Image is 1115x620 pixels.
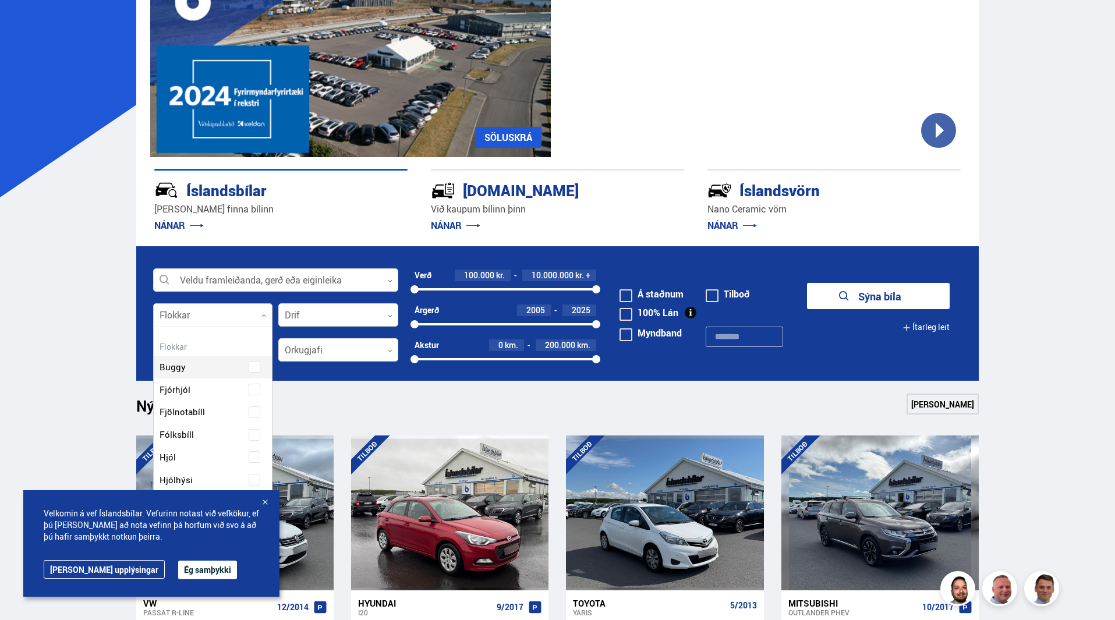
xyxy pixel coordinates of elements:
span: Fjölnotabíll [160,403,205,420]
div: Íslandsvörn [707,179,919,200]
label: Myndband [620,328,682,338]
span: kr. [496,271,505,280]
a: [PERSON_NAME] [907,394,979,414]
span: 200.000 [545,339,575,350]
span: Fólksbíll [160,426,194,443]
div: Toyota [573,598,725,608]
img: JRvxyua_JYH6wB4c.svg [154,178,179,203]
span: 10/2017 [922,603,954,612]
div: i20 [358,608,492,617]
button: Open LiveChat chat widget [9,5,44,40]
label: Tilboð [706,289,750,299]
div: Akstur [415,341,439,350]
a: NÁNAR [707,219,757,232]
div: Yaris [573,608,725,617]
span: Hjól [160,449,176,466]
div: Mitsubishi [788,598,918,608]
div: VW [143,598,272,608]
span: 0 [498,339,503,350]
img: nhp88E3Fdnt1Opn2.png [942,573,977,608]
span: 2005 [526,304,545,316]
span: km. [577,341,590,350]
p: Við kaupum bílinn þinn [431,203,684,216]
span: 100.000 [464,270,494,281]
img: -Svtn6bYgwAsiwNX.svg [707,178,732,203]
div: Passat R-LINE [143,608,272,617]
span: 5/2013 [730,601,757,610]
img: tr5P-W3DuiFaO7aO.svg [431,178,455,203]
span: Hjólhýsi [160,472,193,488]
div: [DOMAIN_NAME] [431,179,643,200]
div: Árgerð [415,306,439,315]
span: 9/2017 [497,603,523,612]
img: FbJEzSuNWCJXmdc-.webp [1026,573,1061,608]
span: km. [505,341,518,350]
span: + [586,271,590,280]
a: NÁNAR [154,219,204,232]
div: Outlander PHEV [788,608,918,617]
label: Á staðnum [620,289,684,299]
p: [PERSON_NAME] finna bílinn [154,203,408,216]
span: 10.000.000 [532,270,574,281]
a: NÁNAR [431,219,480,232]
label: 100% Lán [620,308,678,317]
div: Verð [415,271,431,280]
span: 12/2014 [277,603,309,612]
p: Nano Ceramic vörn [707,203,961,216]
div: Íslandsbílar [154,179,366,200]
a: [PERSON_NAME] upplýsingar [44,560,165,579]
span: Buggy [160,359,186,375]
span: Fjórhjól [160,381,190,398]
img: siFngHWaQ9KaOqBr.png [984,573,1019,608]
div: Hyundai [358,598,492,608]
button: Ég samþykki [178,561,237,579]
button: Ítarleg leit [902,314,950,341]
a: SÖLUSKRÁ [475,127,541,148]
span: Velkomin á vef Íslandsbílar. Vefurinn notast við vefkökur, ef þú [PERSON_NAME] að nota vefinn þá ... [44,508,259,543]
span: kr. [575,271,584,280]
h1: Nýtt á skrá [136,397,229,421]
span: 2025 [572,304,590,316]
button: Sýna bíla [807,283,950,309]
